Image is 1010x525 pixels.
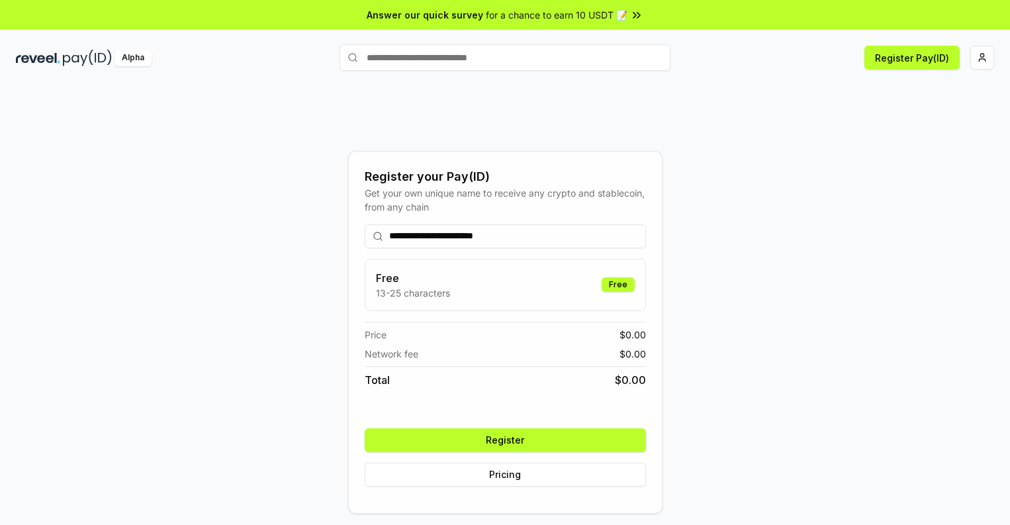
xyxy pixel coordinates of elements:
[365,167,646,186] div: Register your Pay(ID)
[365,186,646,214] div: Get your own unique name to receive any crypto and stablecoin, from any chain
[620,347,646,361] span: $ 0.00
[602,277,635,292] div: Free
[486,8,627,22] span: for a chance to earn 10 USDT 📝
[365,463,646,487] button: Pricing
[864,46,960,70] button: Register Pay(ID)
[365,328,387,342] span: Price
[365,428,646,452] button: Register
[376,286,450,300] p: 13-25 characters
[16,50,60,66] img: reveel_dark
[367,8,483,22] span: Answer our quick survey
[365,372,390,388] span: Total
[620,328,646,342] span: $ 0.00
[365,347,418,361] span: Network fee
[376,270,450,286] h3: Free
[115,50,152,66] div: Alpha
[615,372,646,388] span: $ 0.00
[63,50,112,66] img: pay_id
